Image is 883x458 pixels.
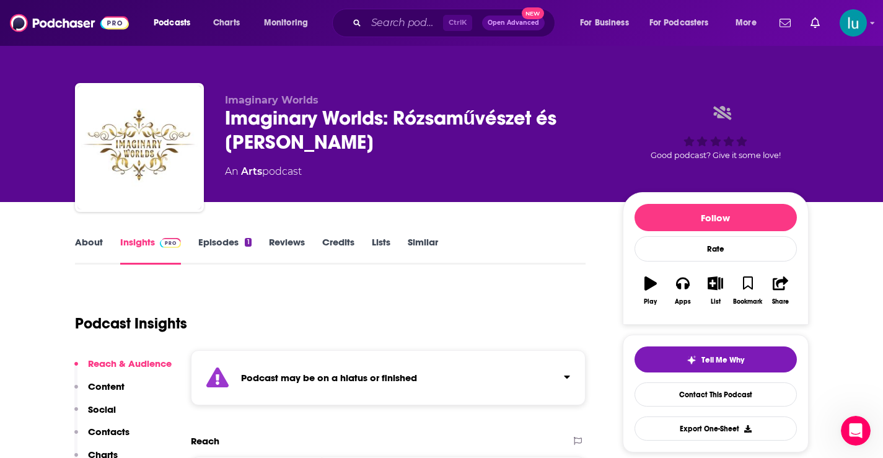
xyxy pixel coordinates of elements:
a: Show notifications dropdown [806,12,825,33]
h1: Podcast Insights [75,314,187,333]
button: Share [764,268,796,313]
a: Episodes1 [198,236,251,265]
span: Monitoring [264,14,308,32]
button: open menu [145,13,206,33]
button: open menu [641,13,727,33]
button: Export One-Sheet [635,416,797,441]
button: Contacts [74,426,130,449]
a: About [75,236,103,265]
h2: Reach [191,435,219,447]
a: InsightsPodchaser Pro [120,236,182,265]
button: Show profile menu [840,9,867,37]
button: Social [74,403,116,426]
img: Podchaser Pro [160,238,182,248]
a: Similar [408,236,438,265]
button: open menu [727,13,772,33]
img: Podchaser - Follow, Share and Rate Podcasts [10,11,129,35]
span: New [522,7,544,19]
strong: Podcast may be on a hiatus or finished [241,372,417,384]
span: For Business [580,14,629,32]
span: Tell Me Why [701,355,744,365]
button: Bookmark [732,268,764,313]
a: Contact This Podcast [635,382,797,407]
button: open menu [571,13,644,33]
button: Apps [667,268,699,313]
input: Search podcasts, credits, & more... [366,13,443,33]
p: Reach & Audience [88,358,172,369]
button: tell me why sparkleTell Me Why [635,346,797,372]
div: Apps [675,298,691,306]
img: Imaginary Worlds: Rózsaművészet és Szobr [77,86,201,209]
div: Good podcast? Give it some love! [623,94,809,171]
div: List [711,298,721,306]
a: Lists [372,236,390,265]
div: An podcast [225,164,302,179]
a: Show notifications dropdown [775,12,796,33]
div: Search podcasts, credits, & more... [344,9,567,37]
button: Content [74,381,125,403]
span: Podcasts [154,14,190,32]
section: Click to expand status details [191,350,586,405]
button: Open AdvancedNew [482,15,545,30]
span: Logged in as lusodano [840,9,867,37]
a: Charts [205,13,247,33]
div: 1 [245,238,251,247]
p: Contacts [88,426,130,438]
button: open menu [255,13,324,33]
p: Social [88,403,116,415]
a: Credits [322,236,354,265]
span: Good podcast? Give it some love! [651,151,781,160]
button: Reach & Audience [74,358,172,381]
div: Play [644,298,657,306]
div: Rate [635,236,797,262]
span: Charts [213,14,240,32]
span: Ctrl K [443,15,472,31]
a: Reviews [269,236,305,265]
button: List [699,268,731,313]
span: For Podcasters [649,14,709,32]
a: Arts [241,165,262,177]
button: Follow [635,204,797,231]
img: User Profile [840,9,867,37]
p: Content [88,381,125,392]
span: More [736,14,757,32]
span: Open Advanced [488,20,539,26]
iframe: Intercom live chat [841,416,871,446]
button: Play [635,268,667,313]
img: tell me why sparkle [687,355,696,365]
span: Imaginary Worlds [225,94,318,106]
div: Share [772,298,789,306]
div: Bookmark [733,298,762,306]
